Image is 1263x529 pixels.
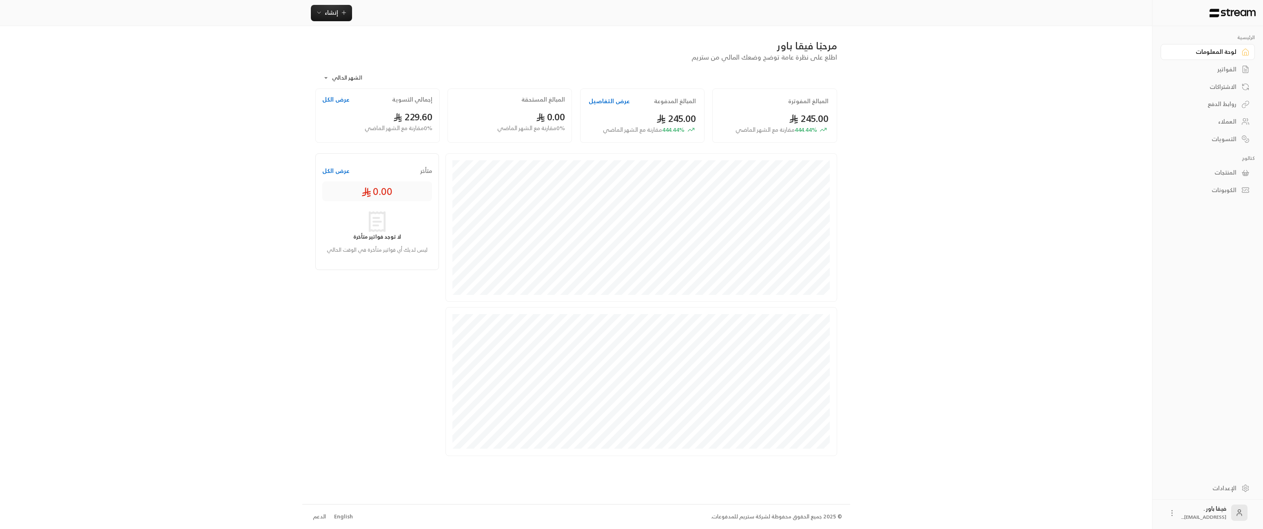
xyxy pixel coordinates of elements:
[654,97,696,105] h2: المبالغ المدفوعة
[1161,182,1255,198] a: الكوبونات
[1161,34,1255,41] p: الرئيسية
[325,7,338,18] span: إنشاء
[1171,100,1236,108] div: روابط الدفع
[736,124,795,135] span: مقارنة مع الشهر الماضي
[319,67,380,89] div: الشهر الحالي
[315,39,837,52] div: مرحبًا فيقا باور
[603,126,685,134] span: 444.44 %
[1181,513,1226,521] span: [EMAIL_ADDRESS]....
[365,124,432,133] span: 0 % مقارنة مع الشهر الماضي
[361,185,392,198] span: 0.00
[322,167,350,175] button: عرض الكل
[392,95,432,104] h2: إجمالي التسوية
[322,95,350,104] button: عرض الكل
[311,5,352,21] button: إنشاء
[1161,480,1255,496] a: الإعدادات
[1161,114,1255,130] a: العملاء
[420,167,432,175] span: متأخر
[334,513,353,521] div: English
[1171,135,1236,143] div: التسويات
[603,124,662,135] span: مقارنة مع الشهر الماضي
[536,108,565,125] span: 0.00
[497,124,565,133] span: 0 % مقارنة مع الشهر الماضي
[656,110,696,127] span: 245.00
[788,97,829,105] h2: المبالغ المفوترة
[736,126,817,134] span: 444.44 %
[521,95,565,104] h2: المبالغ المستحقة
[789,110,829,127] span: 245.00
[1161,131,1255,147] a: التسويات
[1161,44,1255,60] a: لوحة المعلومات
[1161,155,1255,162] p: كتالوج
[1171,117,1236,126] div: العملاء
[589,97,630,105] button: عرض التفاصيل
[691,51,837,63] span: اطلع على نظرة عامة توضح وضعك المالي من ستريم
[1171,168,1236,177] div: المنتجات
[1161,96,1255,112] a: روابط الدفع
[326,246,428,254] p: ليس لديك أي فواتير متأخرة في الوقت الحالي
[1209,9,1256,18] img: Logo
[1161,79,1255,95] a: الاشتراكات
[1161,165,1255,181] a: المنتجات
[1171,65,1236,73] div: الفواتير
[1171,484,1236,492] div: الإعدادات
[310,509,329,524] a: الدعم
[393,108,433,125] span: 229.60
[711,513,842,521] div: © 2025 جميع الحقوق محفوظة لشركة ستريم للمدفوعات.
[1171,186,1236,194] div: الكوبونات
[1171,83,1236,91] div: الاشتراكات
[1181,505,1226,521] div: فيقا باور .
[1161,62,1255,77] a: الفواتير
[1171,48,1236,56] div: لوحة المعلومات
[353,232,401,241] strong: لا توجد فواتير متأخرة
